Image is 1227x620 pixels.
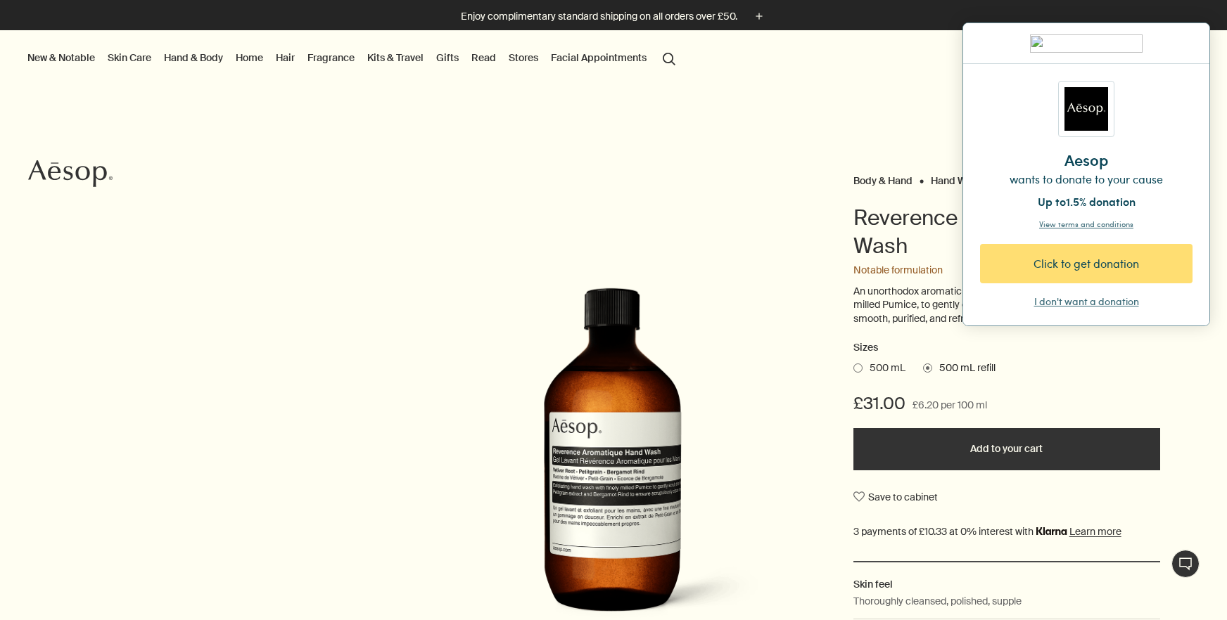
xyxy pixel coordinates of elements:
a: Hand Washes & Balms [931,174,1033,181]
a: Gifts [433,49,462,67]
a: Body & Hand [853,174,913,181]
span: 500 mL [863,361,905,375]
span: £6.20 per 100 ml [913,397,987,414]
button: Save to cabinet [853,484,938,510]
a: Kits & Travel [364,49,426,67]
p: An unorthodox aromatic blend with botanical extracts and finely milled Pumice, to gently cleanse,... [853,285,1160,326]
a: Home [233,49,266,67]
button: Stores [506,49,541,67]
svg: Aesop [28,160,113,188]
p: Enjoy complimentary standard shipping on all orders over £50. [461,9,737,24]
a: Read [469,49,499,67]
button: Open search [656,44,682,71]
h2: Sizes [853,340,1160,356]
h2: Skin feel [853,576,1160,592]
a: Hair [273,49,298,67]
nav: primary [25,30,682,86]
button: Add to your cart - £31.00 [853,428,1160,470]
button: New & Notable [25,49,98,67]
button: Live Assistance [1171,550,1200,578]
a: Fragrance [305,49,357,67]
span: £31.00 [853,392,905,415]
a: Facial Appointments [548,49,649,67]
span: 500 mL refill [932,361,996,375]
button: Enjoy complimentary standard shipping on all orders over £50. [461,8,767,25]
a: Skin Care [105,49,154,67]
h1: Reverence Aromatique Hand Wash [853,204,1160,260]
a: Aesop [25,156,116,195]
a: Hand & Body [161,49,226,67]
p: Thoroughly cleansed, polished, supple [853,593,1022,609]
